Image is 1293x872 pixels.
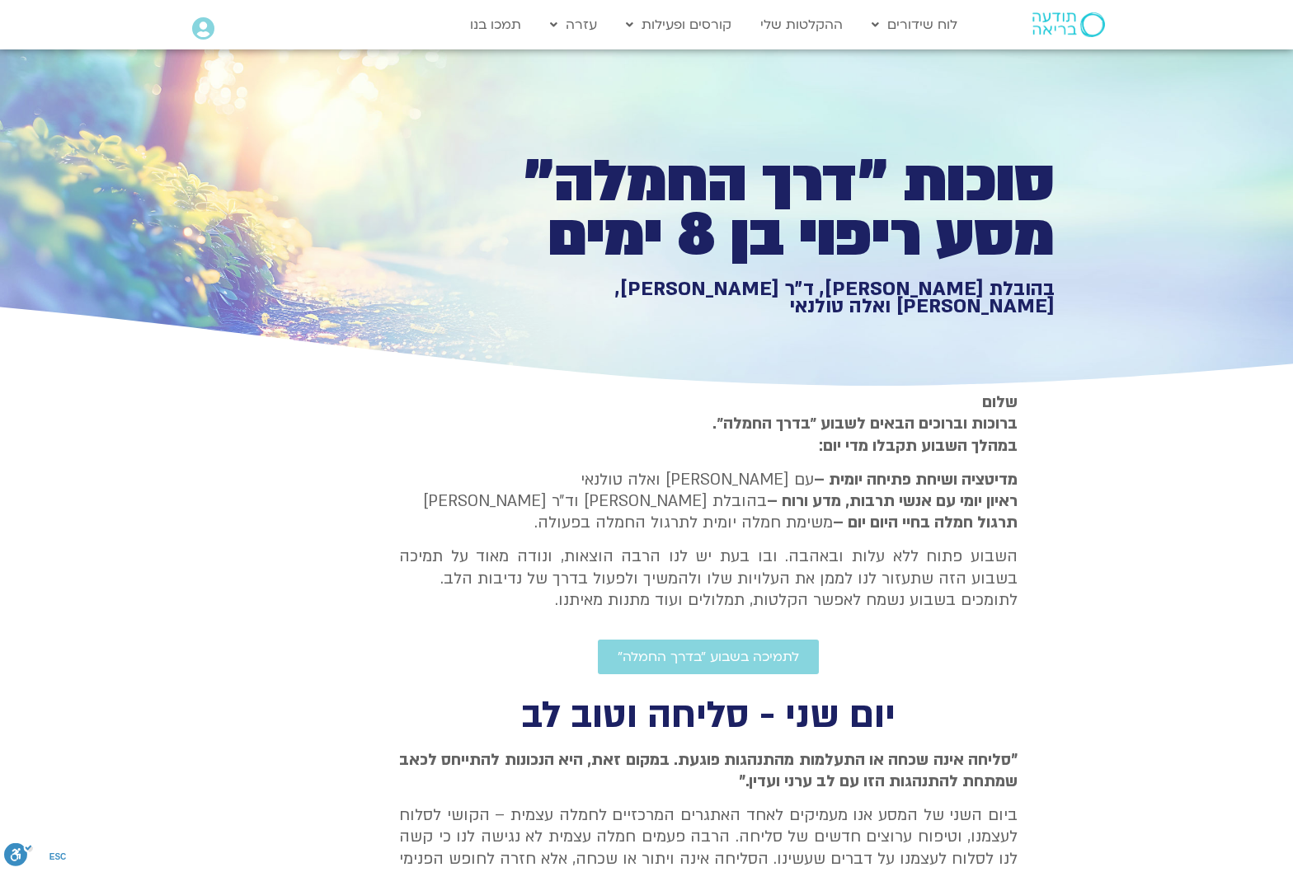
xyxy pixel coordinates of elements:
[598,640,819,674] a: לתמיכה בשבוע ״בדרך החמלה״
[712,413,1018,456] strong: ברוכות וברוכים הבאים לשבוע ״בדרך החמלה״. במהלך השבוע תקבלו מדי יום:
[462,9,529,40] a: תמכו בנו
[483,155,1055,263] h1: סוכות ״דרך החמלה״ מסע ריפוי בן 8 ימים
[767,490,1018,512] b: ראיון יומי עם אנשי תרבות, מדע ורוח –
[618,649,799,664] span: לתמיכה בשבוע ״בדרך החמלה״
[814,469,1018,490] strong: מדיטציה ושיחת פתיחה יומית –
[542,9,605,40] a: עזרה
[618,9,740,40] a: קורסים ופעילות
[399,699,1018,733] h2: יום שני - סליחה וטוב לב
[399,546,1018,611] p: השבוע פתוח ללא עלות ובאהבה. ובו בעת יש לנו הרבה הוצאות, ונודה מאוד על תמיכה בשבוע הזה שתעזור לנו ...
[399,469,1018,534] p: עם [PERSON_NAME] ואלה טולנאי בהובלת [PERSON_NAME] וד״ר [PERSON_NAME] משימת חמלה יומית לתרגול החמל...
[833,512,1018,533] b: תרגול חמלה בחיי היום יום –
[1032,12,1105,37] img: תודעה בריאה
[399,749,1018,792] span: "סליחה אינה שכחה או התעלמות מהתנהגות פוגעת. במקום זאת, היא הנכונות להתייחס לכאב שמתחת להתנהגות הז...
[982,391,1018,413] strong: שלום
[863,9,966,40] a: לוח שידורים
[483,280,1055,316] h1: בהובלת [PERSON_NAME], ד״ר [PERSON_NAME], [PERSON_NAME] ואלה טולנאי
[752,9,851,40] a: ההקלטות שלי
